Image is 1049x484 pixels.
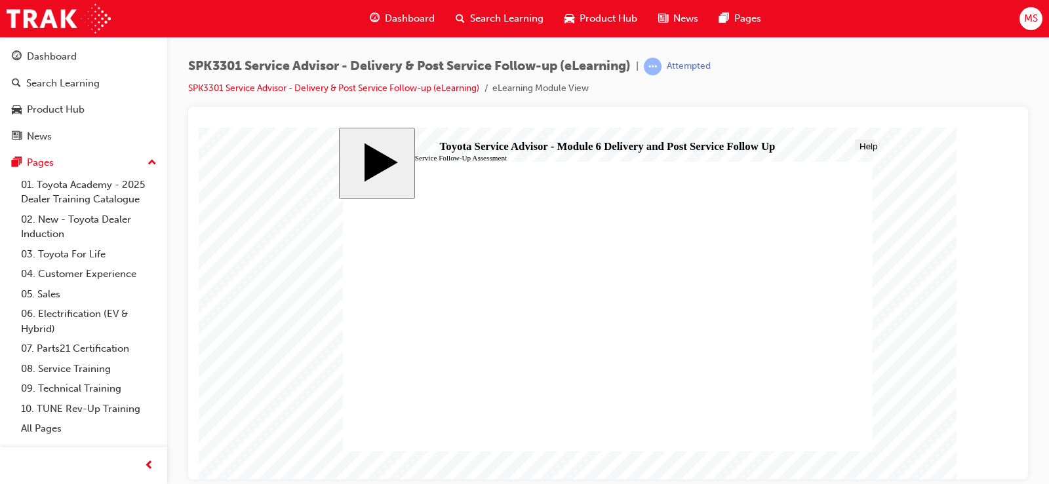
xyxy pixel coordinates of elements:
[5,151,162,175] button: Pages
[27,49,77,64] div: Dashboard
[12,131,22,143] span: news-icon
[26,76,100,91] div: Search Learning
[580,11,637,26] span: Product Hub
[554,5,648,32] a: car-iconProduct Hub
[636,59,639,74] span: |
[470,11,544,26] span: Search Learning
[16,244,162,265] a: 03. Toyota For Life
[5,42,162,151] button: DashboardSearch LearningProduct HubNews
[16,210,162,244] a: 02. New - Toyota Dealer Induction
[734,11,761,26] span: Pages
[719,10,729,27] span: pages-icon
[16,339,162,359] a: 07. Parts21 Certification
[648,5,709,32] a: news-iconNews
[359,5,445,32] a: guage-iconDashboard
[5,98,162,122] a: Product Hub
[16,379,162,399] a: 09. Technical Training
[16,284,162,305] a: 05. Sales
[188,59,631,74] span: SPK3301 Service Advisor - Delivery & Post Service Follow-up (eLearning)
[12,104,22,116] span: car-icon
[16,304,162,339] a: 06. Electrification (EV & Hybrid)
[12,51,22,63] span: guage-icon
[1024,11,1038,26] span: MS
[16,359,162,379] a: 08. Service Training
[5,124,162,149] a: News
[16,399,162,419] a: 10. TUNE Rev-Up Training
[188,83,479,94] a: SPK3301 Service Advisor - Delivery & Post Service Follow-up (eLearning)
[16,175,162,210] a: 01. Toyota Academy - 2025 Dealer Training Catalogue
[385,11,435,26] span: Dashboard
[445,5,554,32] a: search-iconSearch Learning
[709,5,772,32] a: pages-iconPages
[456,10,465,27] span: search-icon
[12,78,21,90] span: search-icon
[644,58,662,75] span: learningRecordVerb_ATTEMPT-icon
[27,129,52,144] div: News
[144,458,154,474] span: prev-icon
[27,155,54,170] div: Pages
[16,419,162,439] a: All Pages
[673,11,698,26] span: News
[492,81,589,96] li: eLearning Module View
[667,60,711,73] div: Attempted
[27,102,85,117] div: Product Hub
[5,71,162,96] a: Search Learning
[658,10,668,27] span: news-icon
[564,10,574,27] span: car-icon
[7,4,111,33] img: Trak
[5,45,162,69] a: Dashboard
[12,157,22,169] span: pages-icon
[16,264,162,284] a: 04. Customer Experience
[370,10,380,27] span: guage-icon
[148,155,157,172] span: up-icon
[1019,7,1042,30] button: MS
